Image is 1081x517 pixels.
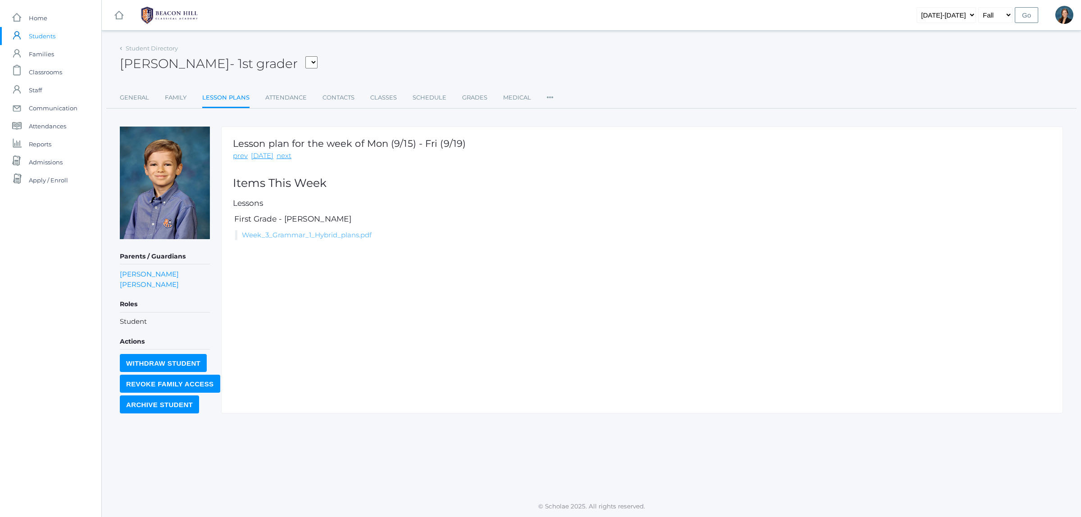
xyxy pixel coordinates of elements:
a: [PERSON_NAME] [120,279,179,290]
span: Classrooms [29,63,62,81]
span: Admissions [29,153,63,171]
a: Week_3_Grammar_1_Hybrid_plans.pdf [242,231,372,239]
a: Grades [462,89,487,107]
h1: Lesson plan for the week of Mon (9/15) - Fri (9/19) [233,138,466,149]
span: Communication [29,99,77,117]
a: [PERSON_NAME] [120,269,179,279]
h2: Items This Week [233,177,1051,190]
h5: Actions [120,334,210,349]
a: Lesson Plans [202,89,250,108]
input: Withdraw Student [120,354,207,372]
span: Families [29,45,54,63]
a: prev [233,151,248,161]
a: Medical [503,89,531,107]
h5: Lessons [233,199,1051,208]
span: Apply / Enroll [29,171,68,189]
img: BHCALogos-05-308ed15e86a5a0abce9b8dd61676a3503ac9727e845dece92d48e8588c001991.png [136,4,203,27]
h5: Roles [120,297,210,312]
span: Home [29,9,47,27]
span: - 1st grader [230,56,298,71]
span: Reports [29,135,51,153]
img: Noah Smith [120,127,210,239]
h2: [PERSON_NAME] [120,57,318,71]
input: Revoke Family Access [120,375,220,393]
li: Student [120,317,210,327]
a: Schedule [413,89,446,107]
a: Classes [370,89,397,107]
input: Archive Student [120,395,199,413]
a: Family [165,89,186,107]
a: next [277,151,291,161]
div: Allison Smith [1055,6,1073,24]
span: Students [29,27,55,45]
a: Contacts [322,89,354,107]
input: Go [1015,7,1038,23]
a: [DATE] [251,151,273,161]
p: © Scholae 2025. All rights reserved. [102,502,1081,511]
span: Attendances [29,117,66,135]
span: Staff [29,81,42,99]
a: Student Directory [126,45,178,52]
a: Attendance [265,89,307,107]
a: General [120,89,149,107]
h5: Parents / Guardians [120,249,210,264]
h5: First Grade - [PERSON_NAME] [233,215,1051,223]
